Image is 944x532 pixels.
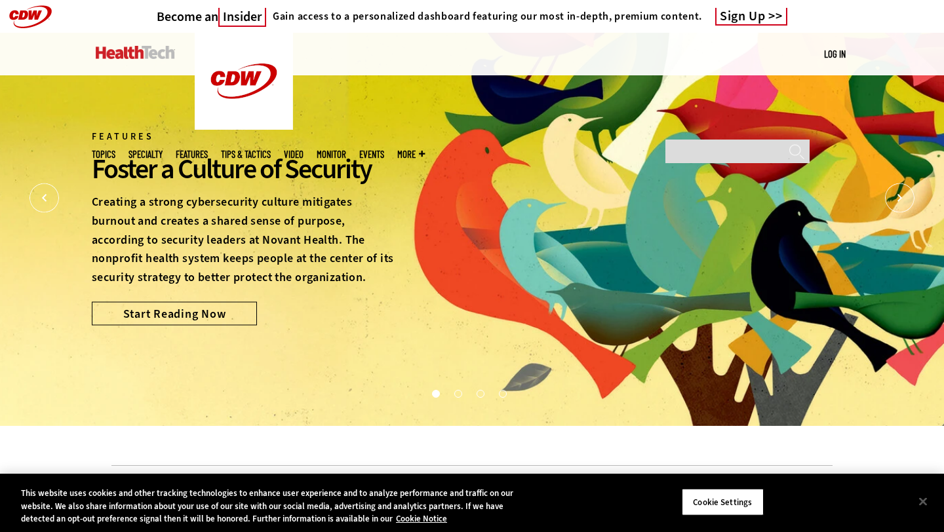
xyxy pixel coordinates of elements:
[157,9,266,25] a: Become anInsider
[96,46,175,59] img: Home
[909,487,937,516] button: Close
[499,390,505,396] button: 4 of 4
[396,513,447,524] a: More information about your privacy
[715,8,787,26] a: Sign Up
[824,48,846,60] a: Log in
[176,149,208,159] a: Features
[128,149,163,159] span: Specialty
[92,149,115,159] span: Topics
[218,8,266,27] span: Insider
[397,149,425,159] span: More
[359,149,384,159] a: Events
[195,119,293,133] a: CDW
[157,9,266,25] h3: Become an
[682,488,764,516] button: Cookie Settings
[284,149,304,159] a: Video
[195,33,293,130] img: Home
[477,390,483,396] button: 3 of 4
[273,10,702,23] h4: Gain access to a personalized dashboard featuring our most in-depth, premium content.
[92,301,257,325] a: Start Reading Now
[885,183,914,213] button: Next
[432,390,439,396] button: 1 of 4
[454,390,461,396] button: 2 of 4
[29,183,59,213] button: Prev
[266,10,702,23] a: Gain access to a personalized dashboard featuring our most in-depth, premium content.
[221,149,271,159] a: Tips & Tactics
[317,149,346,159] a: MonITor
[92,151,396,187] div: Foster a Culture of Security
[92,193,396,287] p: Creating a strong cybersecurity culture mitigates burnout and creates a shared sense of purpose, ...
[21,487,519,525] div: This website uses cookies and other tracking technologies to enhance user experience and to analy...
[824,47,846,61] div: User menu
